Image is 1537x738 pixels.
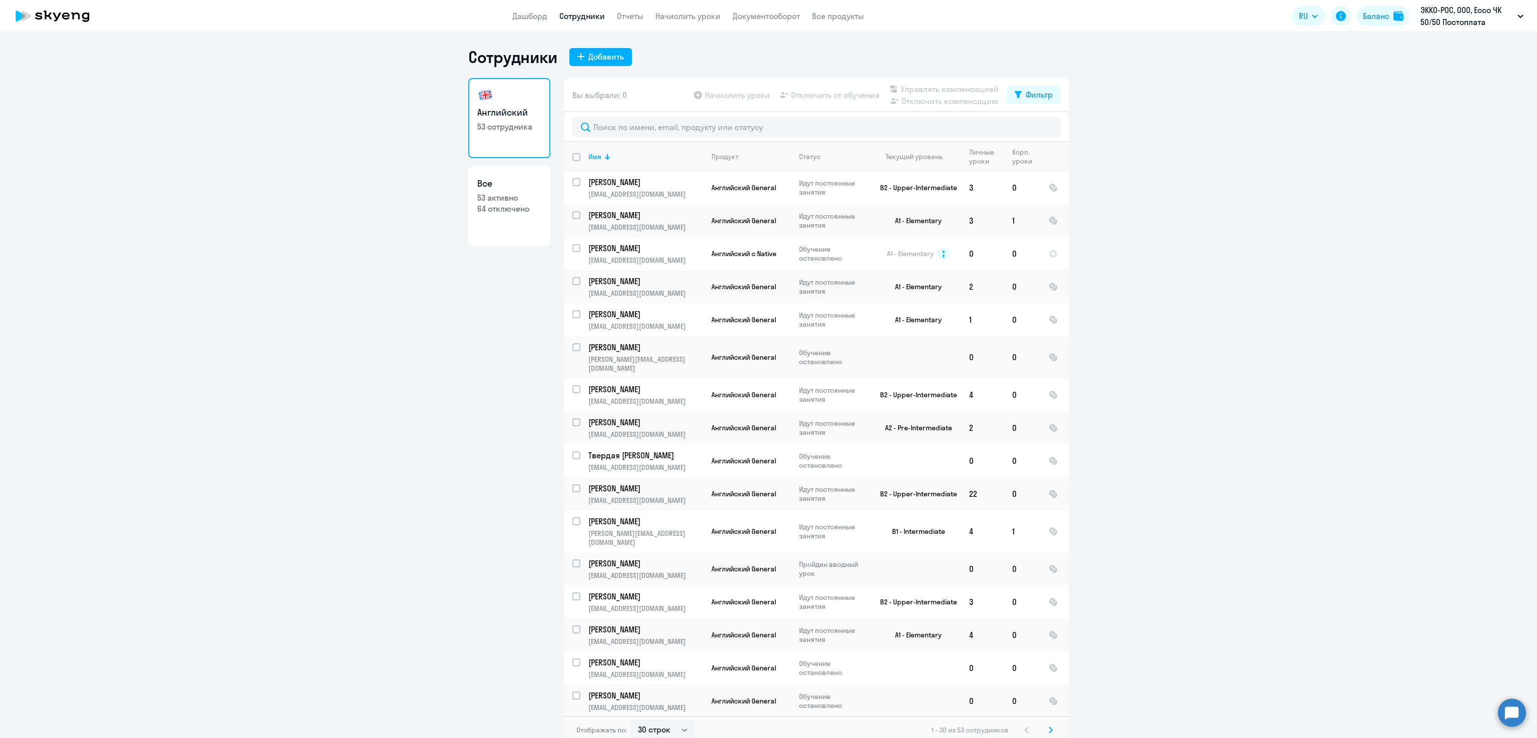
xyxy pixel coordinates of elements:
p: [PERSON_NAME] [588,384,701,395]
p: [PERSON_NAME] [588,417,701,428]
button: Фильтр [1007,86,1061,104]
div: Фильтр [1026,89,1053,101]
p: Идут постоянные занятия [799,593,868,611]
div: Личные уроки [969,148,1004,166]
td: 0 [1004,444,1041,477]
span: Английский General [711,527,776,536]
span: Вы выбрали: 0 [572,89,627,101]
td: A1 - Elementary [868,270,961,303]
button: Балансbalance [1357,6,1409,26]
p: [PERSON_NAME][EMAIL_ADDRESS][DOMAIN_NAME] [588,355,703,373]
p: [EMAIL_ADDRESS][DOMAIN_NAME] [588,289,703,298]
p: Идут постоянные занятия [799,522,868,540]
span: Английский General [711,216,776,225]
a: Отчеты [617,11,643,21]
p: [EMAIL_ADDRESS][DOMAIN_NAME] [588,256,703,265]
td: 0 [1004,270,1041,303]
a: [PERSON_NAME] [588,483,703,494]
a: [PERSON_NAME] [588,624,703,635]
div: Текущий уровень [886,152,943,161]
td: 0 [1004,618,1041,651]
span: Английский General [711,315,776,324]
p: [EMAIL_ADDRESS][DOMAIN_NAME] [588,322,703,331]
a: Документооборот [732,11,800,21]
td: B2 - Upper-Intermediate [868,378,961,411]
a: [PERSON_NAME] [588,417,703,428]
td: 0 [961,237,1004,270]
p: [PERSON_NAME] [588,309,701,320]
p: Идут постоянные занятия [799,485,868,503]
p: [EMAIL_ADDRESS][DOMAIN_NAME] [588,604,703,613]
span: Английский General [711,423,776,432]
div: Имя [588,152,703,161]
div: Статус [799,152,868,161]
td: 1 [1004,204,1041,237]
p: [EMAIL_ADDRESS][DOMAIN_NAME] [588,496,703,505]
td: A1 - Elementary [868,204,961,237]
p: [PERSON_NAME] [588,483,701,494]
input: Поиск по имени, email, продукту или статусу [572,117,1061,137]
a: Все53 активно64 отключено [468,166,550,246]
td: 0 [1004,552,1041,585]
td: 0 [1004,477,1041,510]
p: [EMAIL_ADDRESS][DOMAIN_NAME] [588,223,703,232]
a: [PERSON_NAME] [588,342,703,353]
span: Английский General [711,630,776,639]
p: [PERSON_NAME] [588,624,701,635]
p: 64 отключено [477,203,541,214]
p: Пройден вводный урок [799,560,868,578]
div: Корп. уроки [1012,148,1032,166]
a: [PERSON_NAME] [588,309,703,320]
a: [PERSON_NAME] [588,210,703,221]
td: 3 [961,204,1004,237]
div: Продукт [711,152,738,161]
td: A1 - Elementary [868,618,961,651]
a: Начислить уроки [655,11,720,21]
p: Обучение остановлено [799,245,868,263]
div: Личные уроки [969,148,995,166]
a: Сотрудники [559,11,605,21]
a: [PERSON_NAME] [588,384,703,395]
p: [EMAIL_ADDRESS][DOMAIN_NAME] [588,637,703,646]
span: Английский с Native [711,249,777,258]
div: Статус [799,152,821,161]
p: [EMAIL_ADDRESS][DOMAIN_NAME] [588,703,703,712]
div: Добавить [588,51,624,63]
p: [EMAIL_ADDRESS][DOMAIN_NAME] [588,571,703,580]
span: Английский General [711,597,776,606]
td: 0 [1004,237,1041,270]
td: 3 [961,585,1004,618]
a: Все продукты [812,11,864,21]
td: 1 [1004,510,1041,552]
td: 4 [961,618,1004,651]
p: [PERSON_NAME] [588,243,701,254]
p: Обучение остановлено [799,348,868,366]
h1: Сотрудники [468,47,557,67]
td: 22 [961,477,1004,510]
p: [PERSON_NAME] [588,690,701,701]
span: Английский General [711,390,776,399]
p: Идут постоянные занятия [799,386,868,404]
td: 2 [961,270,1004,303]
td: 0 [961,552,1004,585]
p: Обучение остановлено [799,452,868,470]
span: Английский General [711,282,776,291]
p: [PERSON_NAME] [588,558,701,569]
td: 0 [961,651,1004,684]
a: [PERSON_NAME] [588,657,703,668]
a: [PERSON_NAME] [588,690,703,701]
p: [PERSON_NAME] [588,591,701,602]
p: Идут постоянные занятия [799,419,868,437]
span: RU [1299,10,1308,22]
div: Продукт [711,152,791,161]
td: 0 [961,336,1004,378]
img: balance [1393,11,1403,21]
span: Отображать по: [576,725,627,734]
button: RU [1292,6,1325,26]
h3: Все [477,177,541,190]
td: B2 - Upper-Intermediate [868,477,961,510]
div: Имя [588,152,601,161]
h3: Английский [477,106,541,119]
p: [EMAIL_ADDRESS][DOMAIN_NAME] [588,397,703,406]
span: Английский General [711,456,776,465]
